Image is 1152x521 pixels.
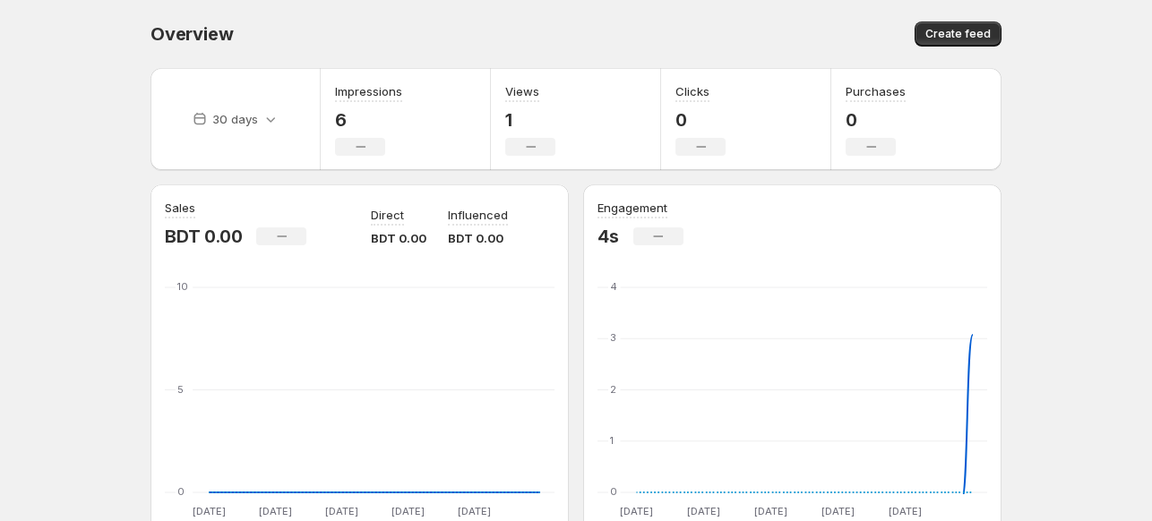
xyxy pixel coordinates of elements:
[597,226,619,247] p: 4s
[610,485,617,498] text: 0
[610,280,617,293] text: 4
[846,109,906,131] p: 0
[448,206,508,224] p: Influenced
[448,229,508,247] p: BDT 0.00
[458,505,491,517] text: [DATE]
[177,383,184,396] text: 5
[610,331,616,344] text: 3
[165,226,242,247] p: BDT 0.00
[505,109,555,131] p: 1
[259,505,292,517] text: [DATE]
[150,23,233,45] span: Overview
[925,27,991,41] span: Create feed
[391,505,425,517] text: [DATE]
[177,280,188,293] text: 10
[212,110,258,128] p: 30 days
[610,434,614,447] text: 1
[846,82,906,100] h3: Purchases
[675,109,726,131] p: 0
[915,21,1002,47] button: Create feed
[754,505,787,517] text: [DATE]
[335,82,402,100] h3: Impressions
[687,505,720,517] text: [DATE]
[371,206,404,224] p: Direct
[889,505,922,517] text: [DATE]
[675,82,709,100] h3: Clicks
[610,383,616,396] text: 2
[193,505,226,517] text: [DATE]
[335,109,402,131] p: 6
[177,485,185,498] text: 0
[620,505,653,517] text: [DATE]
[165,199,195,217] h3: Sales
[325,505,358,517] text: [DATE]
[597,199,667,217] h3: Engagement
[821,505,855,517] text: [DATE]
[505,82,539,100] h3: Views
[371,229,426,247] p: BDT 0.00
